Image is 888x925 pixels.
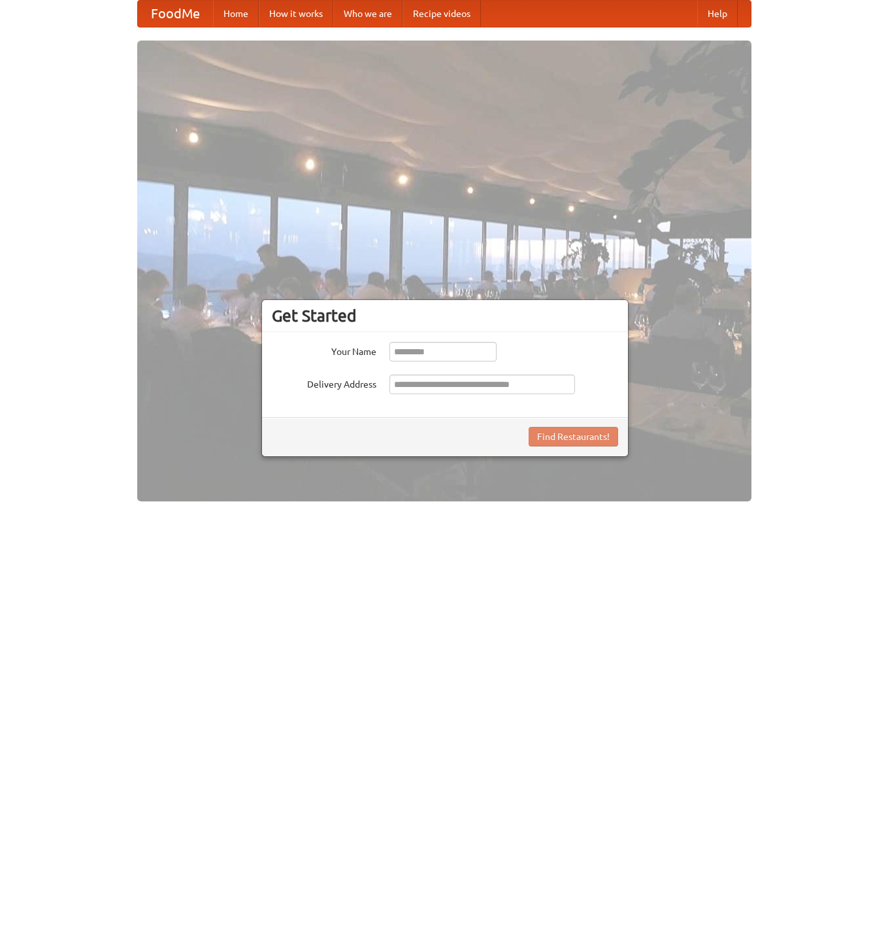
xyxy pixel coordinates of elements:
[333,1,403,27] a: Who we are
[272,306,618,326] h3: Get Started
[138,1,213,27] a: FoodMe
[697,1,738,27] a: Help
[403,1,481,27] a: Recipe videos
[213,1,259,27] a: Home
[529,427,618,446] button: Find Restaurants!
[259,1,333,27] a: How it works
[272,375,376,391] label: Delivery Address
[272,342,376,358] label: Your Name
